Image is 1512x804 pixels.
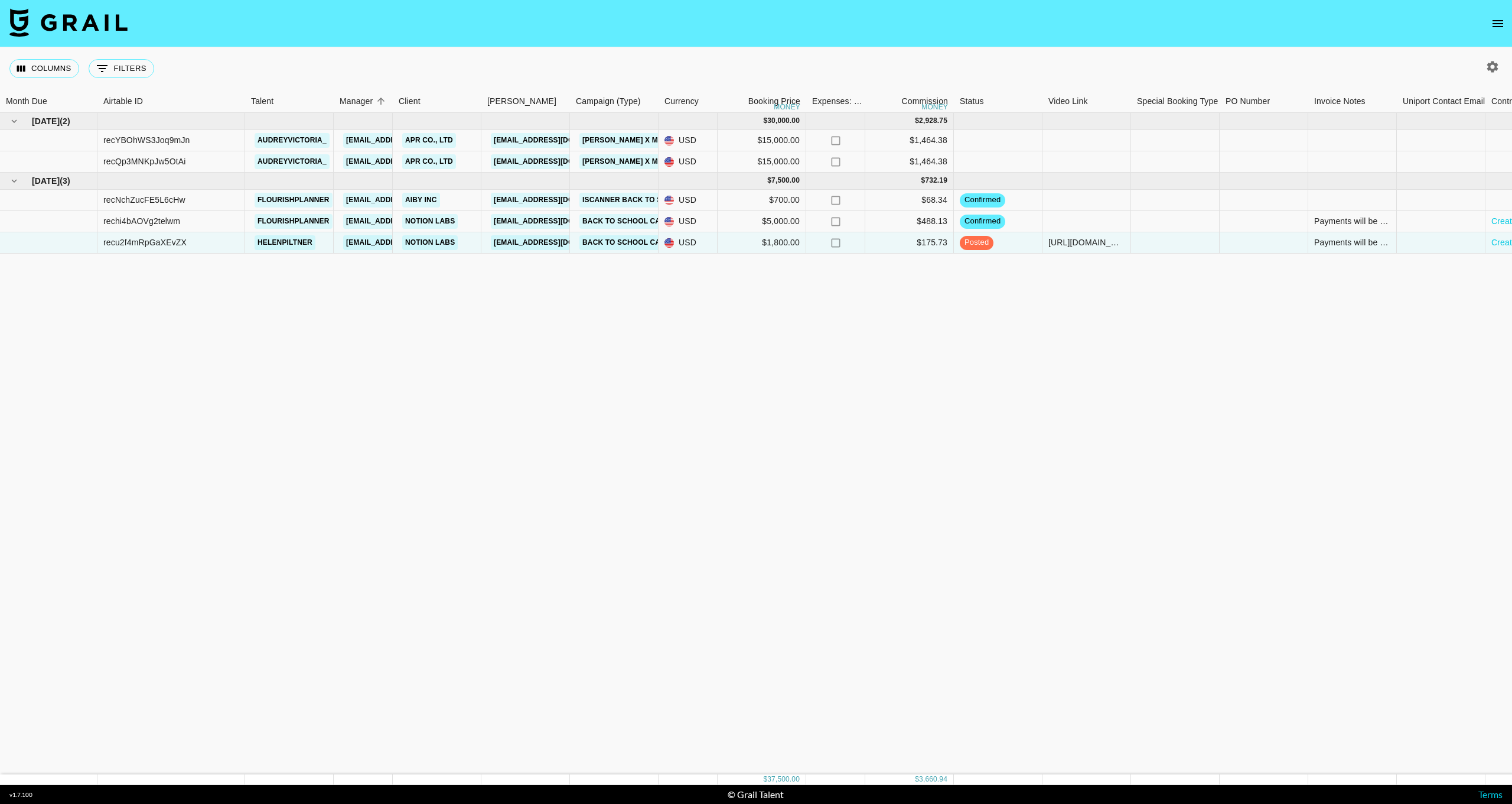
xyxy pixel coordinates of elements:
[960,237,993,248] span: posted
[373,93,389,109] button: Sort
[954,90,1042,113] div: Status
[334,90,393,113] div: Manager
[812,90,863,113] div: Expenses: Remove Commission?
[901,90,948,113] div: Commission
[659,90,718,113] div: Currency
[659,232,718,254] div: USD
[1314,215,1390,227] div: Payments will be made via Lumanu payments. Account information sent to payments@grail-talent.com
[1137,90,1218,113] div: Special Booking Type
[1048,236,1125,248] div: https://www.youtube.com/shorts/Pe_1Iz1B5AE
[402,154,456,169] a: APR Co., Ltd
[255,193,333,208] a: flourishplanner
[9,791,32,799] div: v 1.7.100
[659,211,718,232] div: USD
[915,116,919,126] div: $
[491,235,623,250] a: [EMAIL_ADDRESS][DOMAIN_NAME]
[718,232,806,254] div: $1,800.00
[718,130,806,151] div: $15,000.00
[659,151,718,173] div: USD
[921,103,948,111] div: money
[103,215,180,227] div: rechi4bAOVg2telwm
[402,133,456,148] a: APR Co., Ltd
[402,214,458,229] a: Notion Labs
[402,193,440,208] a: AIBY Inc
[487,90,556,113] div: [PERSON_NAME]
[763,116,767,126] div: $
[925,176,947,186] div: 732.19
[763,774,767,784] div: $
[865,190,954,211] div: $68.34
[771,176,800,186] div: 7,500.00
[576,90,641,113] div: Campaign (Type)
[103,236,187,248] div: recu2f4mRpGaXEvZX
[1048,90,1088,113] div: Video Link
[1131,90,1220,113] div: Special Booking Type
[399,90,421,113] div: Client
[60,115,70,127] span: ( 2 )
[767,176,771,186] div: $
[343,235,475,250] a: [EMAIL_ADDRESS][DOMAIN_NAME]
[255,133,330,148] a: audreyvictoria_
[806,90,865,113] div: Expenses: Remove Commission?
[60,175,70,187] span: ( 3 )
[767,116,800,126] div: 30,000.00
[103,155,185,167] div: recQp3MNKpJw5OtAi
[579,154,693,169] a: [PERSON_NAME] x Medicube
[1478,789,1503,800] a: Terms
[1314,236,1390,248] div: Payments will be made via Lumanu payments. Account information sent to payments@grail-talent.com
[481,90,570,113] div: Booker
[659,130,718,151] div: USD
[919,116,947,126] div: 2,928.75
[103,134,190,146] div: recYBOhWS3Joq9mJn
[32,175,60,187] span: [DATE]
[1314,90,1366,113] div: Invoice Notes
[491,133,623,148] a: [EMAIL_ADDRESS][DOMAIN_NAME]
[103,90,143,113] div: Airtable ID
[103,194,185,206] div: recNchZucFE5L6cHw
[767,774,800,784] div: 37,500.00
[865,232,954,254] div: $175.73
[718,211,806,232] div: $5,000.00
[659,190,718,211] div: USD
[664,90,699,113] div: Currency
[865,151,954,173] div: $1,464.38
[1308,90,1397,113] div: Invoice Notes
[748,90,800,113] div: Booking Price
[255,154,330,169] a: audreyvictoria_
[579,133,693,148] a: [PERSON_NAME] x Medicube
[343,214,475,229] a: [EMAIL_ADDRESS][DOMAIN_NAME]
[915,774,919,784] div: $
[921,176,926,186] div: $
[718,151,806,173] div: $15,000.00
[255,235,315,250] a: helenpiltner
[1226,90,1270,113] div: PO Number
[9,8,128,37] img: Grail Talent
[960,90,984,113] div: Status
[1042,90,1131,113] div: Video Link
[251,90,273,113] div: Talent
[865,130,954,151] div: $1,464.38
[89,59,154,78] button: Show filters
[1220,90,1308,113] div: PO Number
[9,59,79,78] button: Select columns
[343,154,475,169] a: [EMAIL_ADDRESS][DOMAIN_NAME]
[774,103,800,111] div: money
[491,214,623,229] a: [EMAIL_ADDRESS][DOMAIN_NAME]
[245,90,334,113] div: Talent
[1486,12,1510,35] button: open drawer
[1403,90,1485,113] div: Uniport Contact Email
[402,235,458,250] a: Notion Labs
[579,193,731,208] a: iScanner Back To School Campaign
[728,789,784,800] div: © Grail Talent
[570,90,659,113] div: Campaign (Type)
[491,193,623,208] a: [EMAIL_ADDRESS][DOMAIN_NAME]
[6,90,47,113] div: Month Due
[1397,90,1485,113] div: Uniport Contact Email
[255,214,333,229] a: flourishplanner
[97,90,245,113] div: Airtable ID
[6,113,22,129] button: hide children
[960,194,1005,206] span: confirmed
[919,774,947,784] div: 3,660.94
[718,190,806,211] div: $700.00
[6,173,22,189] button: hide children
